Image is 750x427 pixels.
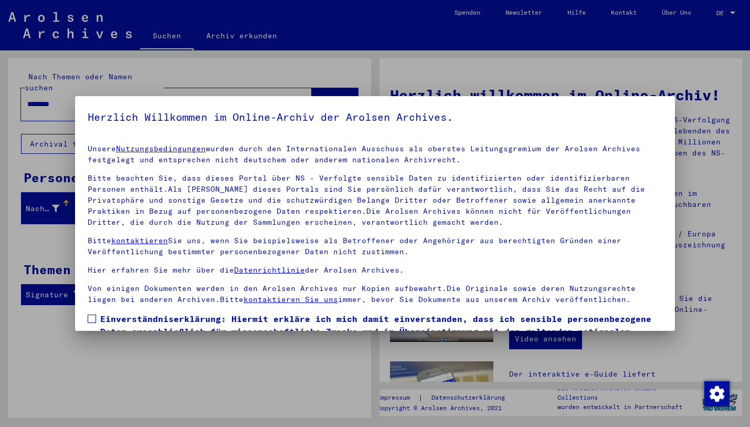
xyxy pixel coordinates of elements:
[88,109,662,126] h5: Herzlich Willkommen im Online-Archiv der Arolsen Archives.
[704,381,729,406] div: Zustimmung ändern
[88,143,662,165] p: Unsere wurden durch den Internationalen Ausschuss als oberstes Leitungsgremium der Arolsen Archiv...
[704,381,730,407] img: Zustimmung ändern
[111,236,168,245] a: kontaktieren
[88,235,662,257] p: Bitte Sie uns, wenn Sie beispielsweise als Betroffener oder Angehöriger aus berechtigten Gründen ...
[88,283,662,305] p: Von einigen Dokumenten werden in den Arolsen Archives nur Kopien aufbewahrt.Die Originale sowie d...
[234,265,305,275] a: Datenrichtlinie
[88,173,662,228] p: Bitte beachten Sie, dass dieses Portal über NS - Verfolgte sensible Daten zu identifizierten oder...
[88,265,662,276] p: Hier erfahren Sie mehr über die der Arolsen Archives.
[116,144,206,153] a: Nutzungsbedingungen
[100,313,662,363] span: Einverständniserklärung: Hiermit erkläre ich mich damit einverstanden, dass ich sensible personen...
[244,295,338,304] a: kontaktieren Sie uns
